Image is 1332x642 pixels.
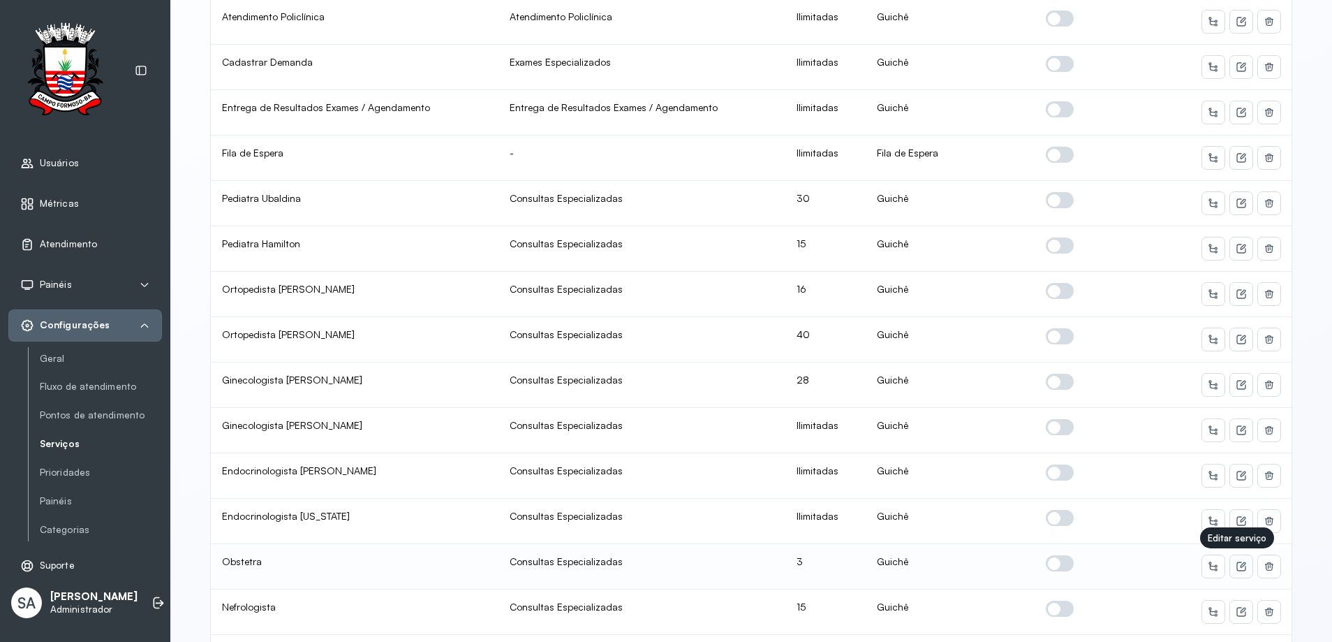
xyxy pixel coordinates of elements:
[211,136,498,181] td: Fila de Espera
[211,226,498,272] td: Pediatra Hamilton
[40,560,75,571] span: Suporte
[785,363,866,408] td: 28
[40,407,162,424] a: Pontos de atendimento
[866,45,1035,90] td: Guichê
[785,408,866,453] td: Ilimitadas
[40,435,162,453] a: Serviços
[20,156,150,170] a: Usuários
[211,408,498,453] td: Ginecologista [PERSON_NAME]
[211,317,498,363] td: Ortopedista [PERSON_NAME]
[866,181,1035,226] td: Guichê
[211,90,498,136] td: Entrega de Resultados Exames / Agendamento
[40,524,162,536] a: Categorias
[510,238,775,250] div: Consultas Especializadas
[40,157,79,169] span: Usuários
[211,499,498,544] td: Endocrinologista [US_STATE]
[785,317,866,363] td: 40
[510,56,775,68] div: Exames Especializados
[40,198,79,210] span: Métricas
[785,90,866,136] td: Ilimitadas
[785,544,866,590] td: 3
[40,238,97,250] span: Atendimento
[211,363,498,408] td: Ginecologista [PERSON_NAME]
[510,510,775,523] div: Consultas Especializadas
[510,465,775,477] div: Consultas Especializadas
[785,226,866,272] td: 15
[211,272,498,317] td: Ortopedista [PERSON_NAME]
[785,453,866,499] td: Ilimitadas
[510,328,775,341] div: Consultas Especializadas
[785,499,866,544] td: Ilimitadas
[20,197,150,211] a: Métricas
[40,464,162,481] a: Prioridades
[40,378,162,395] a: Fluxo de atendimento
[211,544,498,590] td: Obstetra
[510,283,775,296] div: Consultas Especializadas
[20,238,150,251] a: Atendimento
[510,147,775,159] div: -
[785,590,866,635] td: 15
[785,136,866,181] td: Ilimitadas
[866,453,1035,499] td: Guichê
[15,22,115,119] img: Logotipo do estabelecimento
[40,493,162,510] a: Painéis
[866,408,1035,453] td: Guichê
[510,601,775,613] div: Consultas Especializadas
[510,101,775,114] div: Entrega de Resultados Exames / Agendamento
[50,590,138,604] p: [PERSON_NAME]
[510,555,775,568] div: Consultas Especializadas
[866,90,1035,136] td: Guichê
[866,363,1035,408] td: Guichê
[40,409,162,421] a: Pontos de atendimento
[510,10,775,23] div: Atendimento Policlínica
[866,499,1035,544] td: Guichê
[40,353,162,365] a: Geral
[40,279,72,291] span: Painéis
[785,272,866,317] td: 16
[510,192,775,205] div: Consultas Especializadas
[866,136,1035,181] td: Fila de Espera
[211,590,498,635] td: Nefrologista
[785,45,866,90] td: Ilimitadas
[211,453,498,499] td: Endocrinologista [PERSON_NAME]
[866,317,1035,363] td: Guichê
[40,350,162,367] a: Geral
[866,226,1035,272] td: Guichê
[866,590,1035,635] td: Guichê
[40,319,110,331] span: Configurações
[40,521,162,539] a: Categorias
[40,438,162,450] a: Serviços
[211,45,498,90] td: Cadastrar Demanda
[866,272,1035,317] td: Guichê
[50,604,138,615] p: Administrador
[40,495,162,507] a: Painéis
[785,181,866,226] td: 30
[866,544,1035,590] td: Guichê
[510,374,775,386] div: Consultas Especializadas
[510,419,775,432] div: Consultas Especializadas
[211,181,498,226] td: Pediatra Ubaldina
[40,381,162,393] a: Fluxo de atendimento
[40,467,162,479] a: Prioridades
